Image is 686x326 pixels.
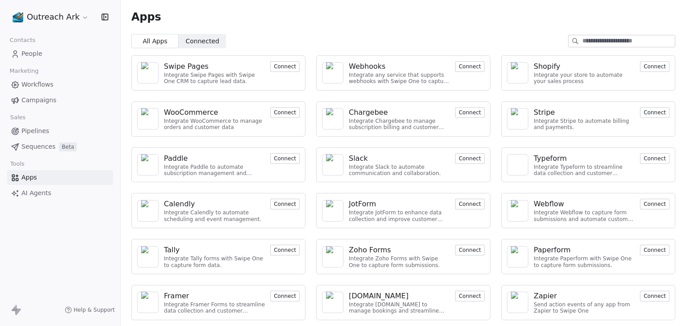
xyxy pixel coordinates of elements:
[137,62,159,84] a: NA
[21,49,42,59] span: People
[640,153,669,164] button: Connect
[164,255,265,268] div: Integrate Tally forms with Swipe One to capture form data.
[455,292,485,300] a: Connect
[13,12,23,22] img: Outreach_Ark_Favicon.png
[640,200,669,208] a: Connect
[534,61,635,72] a: Shopify
[455,199,485,209] button: Connect
[7,46,113,61] a: People
[455,108,485,117] a: Connect
[349,72,450,85] div: Integrate any service that supports webhooks with Swipe One to capture and automate data workflows.
[270,245,300,255] button: Connect
[322,200,343,222] a: NA
[534,118,635,131] div: Integrate Stripe to automate billing and payments.
[640,108,669,117] a: Connect
[164,245,265,255] a: Tally
[455,107,485,118] button: Connect
[141,292,155,313] img: NA
[640,246,669,254] a: Connect
[511,154,524,176] img: NA
[511,292,524,313] img: NA
[7,124,113,138] a: Pipelines
[141,108,155,130] img: NA
[534,153,635,164] a: Typeform
[270,153,300,164] button: Connect
[455,153,485,164] button: Connect
[534,107,635,118] a: Stripe
[349,107,450,118] a: Chargebee
[7,93,113,108] a: Campaigns
[534,291,557,301] div: Zapier
[270,107,300,118] button: Connect
[640,154,669,163] a: Connect
[511,108,524,130] img: NA
[322,62,343,84] a: NA
[21,142,55,151] span: Sequences
[137,108,159,130] a: NA
[322,108,343,130] a: NA
[21,96,56,105] span: Campaigns
[534,291,635,301] a: Zapier
[6,111,29,124] span: Sales
[349,164,450,177] div: Integrate Slack to automate communication and collaboration.
[6,157,28,171] span: Tools
[507,108,528,130] a: NA
[507,292,528,313] a: NA
[270,108,300,117] a: Connect
[349,301,450,314] div: Integrate [DOMAIN_NAME] to manage bookings and streamline scheduling.
[349,199,376,209] div: JotForm
[349,153,368,164] div: Slack
[270,199,300,209] button: Connect
[164,153,265,164] a: Paddle
[137,246,159,267] a: NA
[164,107,218,118] div: WooCommerce
[141,62,155,84] img: NA
[349,153,450,164] a: Slack
[164,291,189,301] div: Framer
[74,306,115,313] span: Help & Support
[640,291,669,301] button: Connect
[534,245,571,255] div: Paperform
[137,292,159,313] a: NA
[270,62,300,71] a: Connect
[534,245,635,255] a: Paperform
[141,246,155,267] img: NA
[6,33,39,47] span: Contacts
[27,11,79,23] span: Outreach Ark
[349,199,450,209] a: JotForm
[534,209,635,222] div: Integrate Webflow to capture form submissions and automate customer engagement.
[326,108,339,130] img: NA
[507,246,528,267] a: NA
[349,61,450,72] a: Webhooks
[455,200,485,208] a: Connect
[349,107,388,118] div: Chargebee
[455,246,485,254] a: Connect
[511,62,524,84] img: NA
[349,209,450,222] div: Integrate JotForm to enhance data collection and improve customer engagement.
[21,126,49,136] span: Pipelines
[349,245,391,255] div: Zoho Forms
[322,292,343,313] a: NA
[349,291,450,301] a: [DOMAIN_NAME]
[326,200,339,222] img: NA
[164,199,265,209] a: Calendly
[7,139,113,154] a: SequencesBeta
[270,154,300,163] a: Connect
[141,154,155,176] img: NA
[137,154,159,176] a: NA
[326,154,339,176] img: NA
[322,246,343,267] a: NA
[21,173,37,182] span: Apps
[326,292,339,313] img: NA
[349,118,450,131] div: Integrate Chargebee to manage subscription billing and customer data.
[640,245,669,255] button: Connect
[507,62,528,84] a: NA
[7,77,113,92] a: Workflows
[349,291,409,301] div: [DOMAIN_NAME]
[270,200,300,208] a: Connect
[640,61,669,72] button: Connect
[270,291,300,301] button: Connect
[21,80,54,89] span: Workflows
[455,61,485,72] button: Connect
[164,245,180,255] div: Tally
